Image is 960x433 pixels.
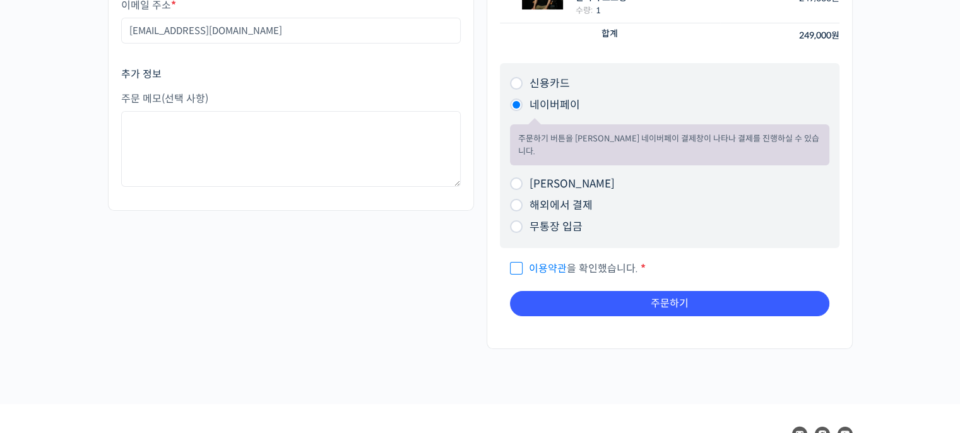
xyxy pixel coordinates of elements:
span: 원 [831,30,839,41]
label: 네이버페이 [530,98,580,112]
a: 홈 [4,328,83,360]
span: 대화 [116,348,131,358]
span: (선택 사항) [162,92,208,105]
a: 이용약관 [529,262,567,275]
a: 1대화 [83,328,163,360]
span: 설정 [195,347,210,357]
label: 신용카드 [530,77,570,90]
abbr: 필수 [641,262,646,275]
span: 1 [128,328,133,338]
input: username@domain.com [121,18,461,44]
h3: 추가 정보 [121,68,461,81]
label: 해외에서 결제 [530,199,593,212]
bdi: 249,000 [799,30,839,41]
p: 주문하기 버튼을 [PERSON_NAME] 네이버페이 결제창이 나타나 결제를 진행하실 수 있습니다. [518,133,821,157]
label: 주문 메모 [121,93,461,105]
button: 주문하기 [510,291,829,316]
label: [PERSON_NAME] [530,177,615,191]
span: 홈 [40,347,47,357]
span: 을 확인했습니다. [510,262,638,275]
th: 합계 [500,23,721,48]
label: 무통장 입금 [530,220,583,234]
a: 설정 [163,328,242,360]
strong: 1 [596,5,601,16]
div: 수량: [576,4,713,17]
